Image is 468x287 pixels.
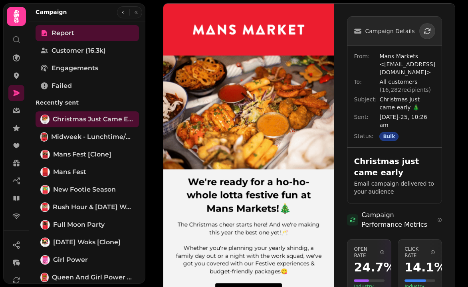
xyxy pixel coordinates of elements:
h2: Campaign Performance Metrics [361,210,442,230]
span: All customers [379,79,431,93]
a: Rush Hour & Sunday WoksRush Hour & [DATE] Woks [36,199,139,215]
div: Visual representation of your open rate (24.7%) compared to a scale of 50%. The fuller the bar, t... [354,279,385,282]
img: Full Moon Party [41,221,49,229]
img: Queen and Girl Power Brunch [41,273,48,281]
span: Christmas just came early [53,115,134,124]
a: Girl PowerGirl Power [36,252,139,268]
span: New Footie Season [53,185,116,194]
img: Christmas just came early [41,115,49,123]
span: Mans Fest [53,167,86,177]
img: Rush Hour & Sunday Woks [41,203,49,211]
p: Recently sent [36,95,139,110]
a: Christmas just came earlyChristmas just came early [36,111,139,127]
a: Mans Fest [clone]Mans Fest [clone] [36,146,139,162]
span: Mans Markets <[EMAIL_ADDRESS][DOMAIN_NAME]> [379,52,435,76]
a: Sunday Woks [clone][DATE] Woks [clone] [36,234,139,250]
a: Engagements [36,60,139,76]
span: Report [52,28,74,38]
a: Midweek - Lunchtime/Rush HourMidweek - Lunchtime/Rush Hour [36,129,139,145]
span: Customer (16.3k) [52,46,106,55]
img: New Footie Season [41,186,49,194]
p: Email campaign delivered to your audience [354,180,435,196]
span: ( 16,282 recipients) [379,87,431,93]
span: Full Moon Party [53,220,105,230]
span: [DATE]-25, 10:26 am [379,113,435,129]
img: Mans Fest [41,168,49,176]
span: Engagements [52,63,98,73]
span: Open Rate [354,246,385,259]
a: New Footie SeasonNew Footie Season [36,182,139,198]
span: [DATE] Woks [clone] [53,238,121,247]
div: Bulk [379,132,399,141]
span: To: [354,78,379,94]
img: Midweek - Lunchtime/Rush Hour [41,133,47,141]
h2: Christmas just came early [354,156,435,178]
img: Mans Fest [clone] [41,150,49,158]
span: Christmas just came early 🎄 [379,95,435,111]
span: Subject: [354,95,379,111]
img: Sunday Woks [clone] [41,238,49,246]
a: Report [36,25,139,41]
span: From: [354,52,379,76]
span: Status: [354,132,379,141]
span: Click Rate [405,246,435,259]
span: Mans Fest [clone] [53,150,111,159]
span: 14.1 % [405,260,446,275]
span: Campaign Details [365,27,414,35]
a: Mans FestMans Fest [36,164,139,180]
a: Customer (16.3k) [36,43,139,59]
span: Queen and Girl Power Brunch [52,273,134,282]
a: Queen and Girl Power BrunchQueen and Girl Power Brunch [36,269,139,285]
h2: Campaign [36,8,67,16]
div: Visual representation of your click rate (14.1%) compared to a scale of 20%. The fuller the bar, ... [405,279,435,282]
span: Midweek - Lunchtime/Rush Hour [51,132,134,142]
span: Sent: [354,113,379,129]
img: Girl Power [41,256,49,264]
a: Failed [36,78,139,94]
a: Full Moon PartyFull Moon Party [36,217,139,233]
span: Rush Hour & [DATE] Woks [53,202,134,212]
span: Girl Power [53,255,88,265]
span: 24.7 % [354,260,395,275]
span: Failed [52,81,72,91]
